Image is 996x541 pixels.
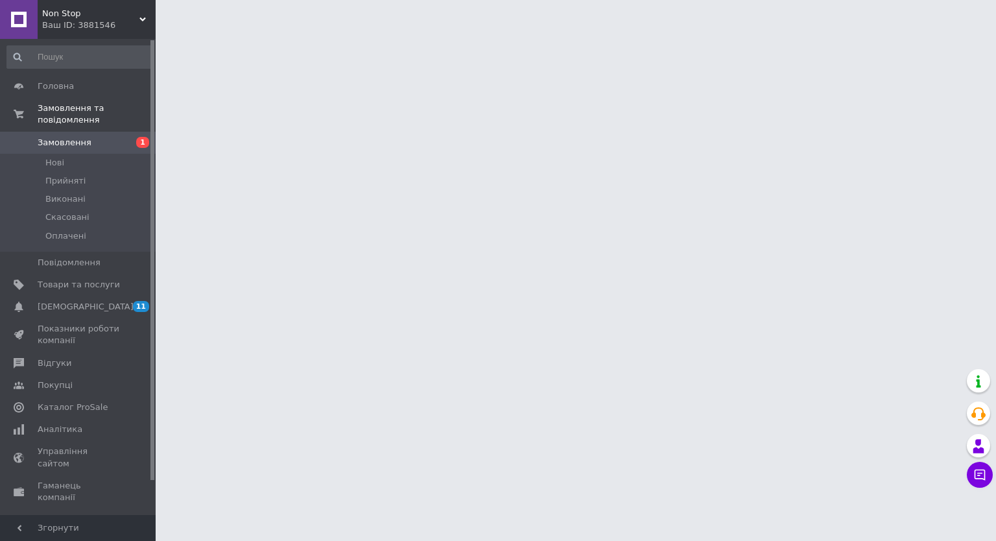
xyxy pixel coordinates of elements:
span: Аналітика [38,424,82,435]
span: Повідомлення [38,257,101,269]
span: Non Stop [42,8,139,19]
span: Оплачені [45,230,86,242]
span: Головна [38,80,74,92]
div: Ваш ID: 3881546 [42,19,156,31]
span: [DEMOGRAPHIC_DATA] [38,301,134,313]
span: 11 [133,301,149,312]
span: Замовлення та повідомлення [38,102,156,126]
span: Скасовані [45,211,89,223]
span: Нові [45,157,64,169]
span: Гаманець компанії [38,480,120,503]
span: 1 [136,137,149,148]
span: Виконані [45,193,86,205]
span: Управління сайтом [38,446,120,469]
input: Пошук [6,45,153,69]
span: Товари та послуги [38,279,120,291]
span: Відгуки [38,357,71,369]
span: Маркет [38,514,71,525]
span: Замовлення [38,137,91,149]
button: Чат з покупцем [967,462,993,488]
span: Прийняті [45,175,86,187]
span: Каталог ProSale [38,402,108,413]
span: Показники роботи компанії [38,323,120,346]
span: Покупці [38,379,73,391]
